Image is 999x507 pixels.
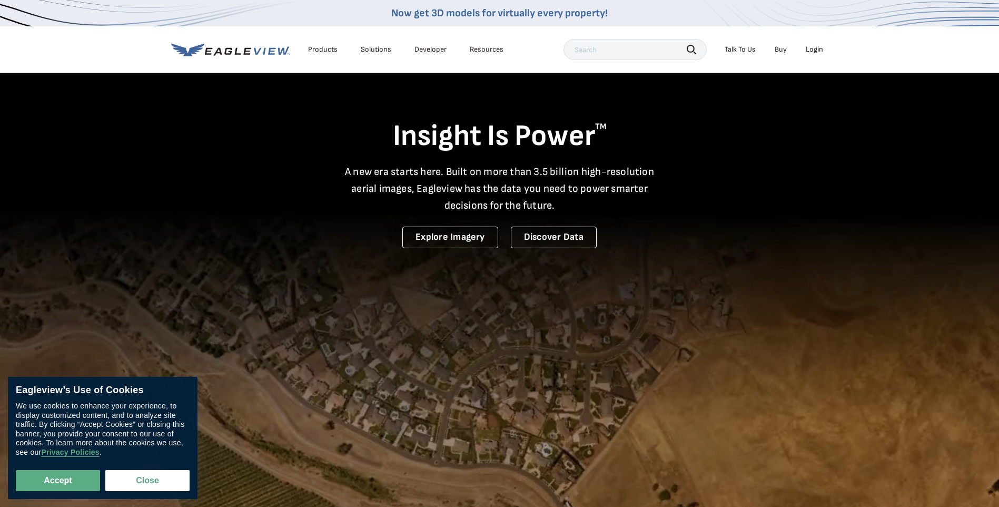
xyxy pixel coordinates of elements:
input: Search [563,39,707,60]
div: Talk To Us [725,45,756,54]
div: Login [806,45,823,54]
div: Products [308,45,338,54]
a: Now get 3D models for virtually every property! [391,7,608,19]
a: Privacy Policies [41,448,99,457]
div: Solutions [361,45,391,54]
sup: TM [595,122,607,132]
div: Eagleview’s Use of Cookies [16,385,190,396]
button: Close [105,470,190,491]
a: Discover Data [511,227,597,248]
div: Resources [470,45,503,54]
a: Developer [414,45,447,54]
p: A new era starts here. Built on more than 3.5 billion high-resolution aerial images, Eagleview ha... [339,163,661,214]
a: Explore Imagery [402,227,498,248]
h1: Insight Is Power [171,118,828,155]
div: We use cookies to enhance your experience, to display customized content, and to analyze site tra... [16,402,190,457]
button: Accept [16,470,100,491]
a: Buy [775,45,787,54]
